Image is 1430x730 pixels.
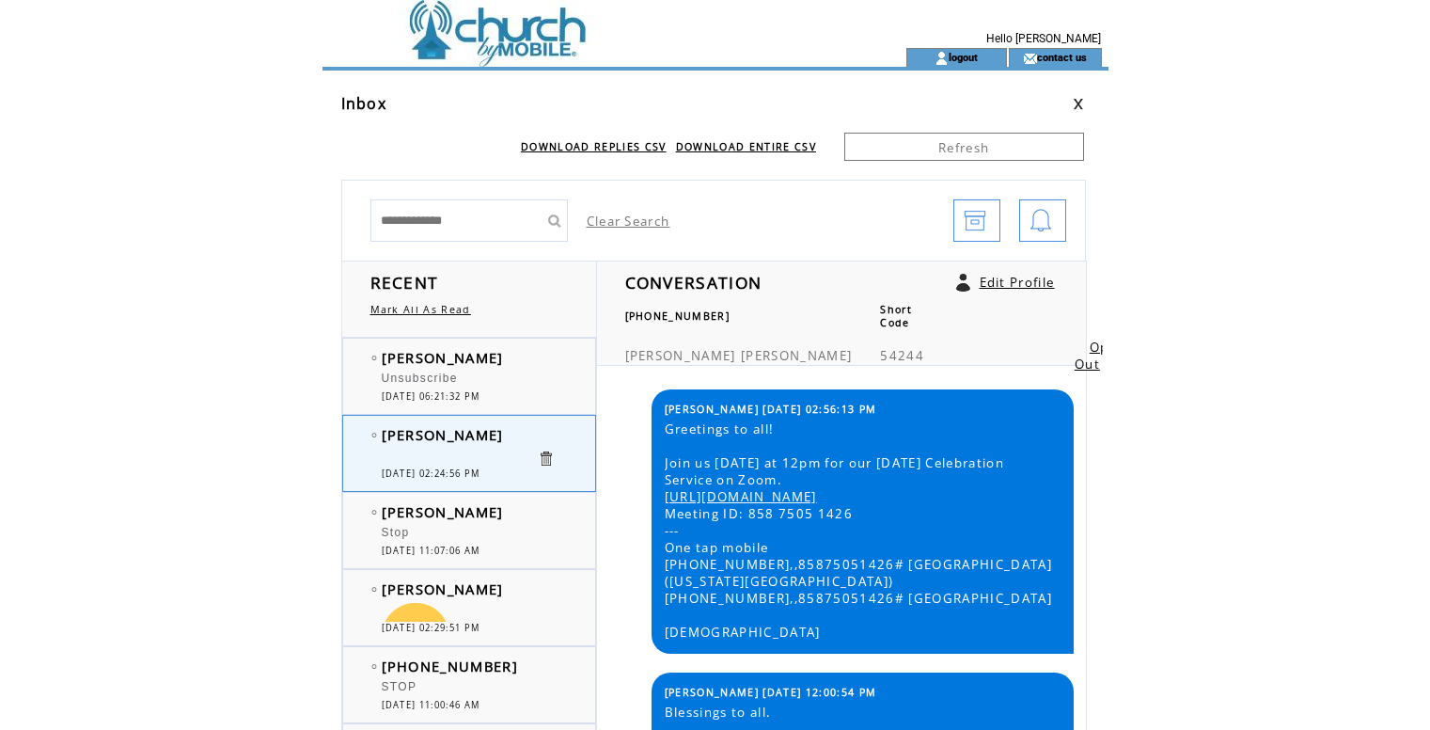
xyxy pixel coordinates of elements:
[382,526,410,539] span: Stop
[625,271,762,294] span: CONVERSATION
[587,213,670,230] a: Clear Search
[371,510,377,515] img: bulletEmpty.png
[665,686,877,699] span: [PERSON_NAME] [DATE] 12:00:54 PM
[370,303,471,316] a: Mark All As Read
[1037,51,1087,63] a: contact us
[625,309,731,323] span: [PHONE_NUMBER]
[382,699,480,711] span: [DATE] 11:00:46 AM
[1075,339,1115,373] a: Opt Out
[665,421,1060,641] span: Greetings to all! Join us [DATE] at 12pm for our [DATE] Celebration Service on Zoom. Meeting ID: ...
[371,587,377,592] img: bulletEmpty.png
[371,356,377,360] img: bulletEmpty.png
[676,140,816,153] a: DOWNLOAD ENTIRE CSV
[341,93,387,114] span: Inbox
[382,502,504,521] span: [PERSON_NAME]
[537,450,555,468] a: Click to delete these messgaes
[382,657,519,675] span: [PHONE_NUMBER]
[382,622,480,634] span: [DATE] 02:29:51 PM
[986,32,1101,45] span: Hello [PERSON_NAME]
[844,133,1084,161] a: Refresh
[382,390,480,403] span: [DATE] 06:21:32 PM
[880,347,924,364] span: 54244
[1029,200,1052,243] img: bell.png
[371,664,377,669] img: bulletEmpty.png
[665,488,817,505] a: [URL][DOMAIN_NAME]
[382,579,504,598] span: [PERSON_NAME]
[370,271,439,294] span: RECENT
[1023,51,1037,66] img: contact_us_icon.gif
[382,603,449,671] img: 🙏
[880,303,912,329] span: Short Code
[964,200,986,243] img: archive.png
[540,199,568,242] input: Submit
[935,51,949,66] img: account_icon.gif
[956,274,970,292] a: Click to edit user profile
[382,348,504,367] span: [PERSON_NAME]
[521,140,667,153] a: DOWNLOAD REPLIES CSV
[949,51,978,63] a: logout
[382,372,458,385] span: Unsubscribe
[741,347,852,364] span: [PERSON_NAME]
[665,403,877,416] span: [PERSON_NAME] [DATE] 02:56:13 PM
[382,680,417,693] span: STOP
[382,545,480,557] span: [DATE] 11:07:06 AM
[382,425,504,444] span: [PERSON_NAME]
[382,468,480,480] span: [DATE] 02:24:56 PM
[625,347,736,364] span: [PERSON_NAME]
[980,274,1055,291] a: Edit Profile
[371,433,377,437] img: bulletEmpty.png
